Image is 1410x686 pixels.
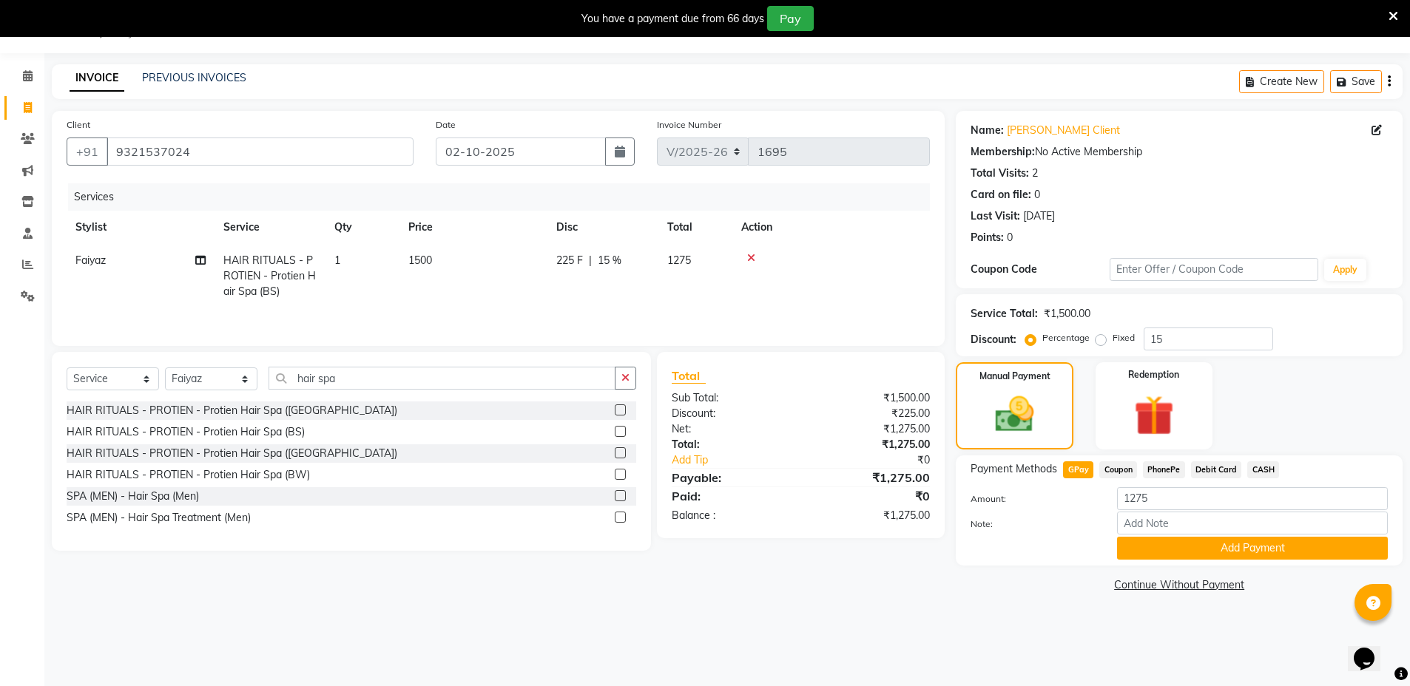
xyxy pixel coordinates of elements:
label: Amount: [959,492,1106,506]
div: Discount: [971,332,1016,347]
a: PREVIOUS INVOICES [142,71,246,84]
span: PhonePe [1143,461,1185,478]
button: Save [1330,70,1382,93]
label: Invoice Number [657,118,721,132]
div: ₹1,275.00 [801,508,942,523]
div: [DATE] [1023,208,1055,224]
button: Pay [767,6,814,31]
div: Service Total: [971,306,1038,322]
div: HAIR RITUALS - PROTIEN - Protien Hair Spa (BS) [67,424,305,440]
span: 1275 [667,254,691,267]
div: ₹1,500.00 [1044,306,1090,322]
label: Note: [959,517,1106,531]
div: ₹1,275.00 [801,469,942,486]
div: ₹1,500.00 [801,390,942,406]
label: Date [436,118,456,132]
th: Disc [547,211,658,244]
div: Sub Total: [661,390,801,406]
span: Total [672,368,706,384]
th: Qty [325,211,399,244]
a: INVOICE [70,65,124,92]
th: Stylist [67,211,215,244]
th: Total [658,211,732,244]
span: GPay [1063,461,1093,478]
input: Amount [1117,487,1388,510]
a: Add Tip [661,452,824,468]
iframe: chat widget [1348,627,1395,671]
button: Add Payment [1117,537,1388,560]
input: Enter Offer / Coupon Code [1110,258,1318,281]
label: Manual Payment [979,370,1050,383]
div: ₹0 [801,487,942,505]
a: Continue Without Payment [959,577,1400,593]
button: Create New [1239,70,1324,93]
span: HAIR RITUALS - PROTIEN - Protien Hair Spa (BS) [223,254,316,298]
div: Points: [971,230,1004,245]
label: Percentage [1042,331,1090,344]
div: You have a payment due from 66 days [581,11,764,27]
div: HAIR RITUALS - PROTIEN - Protien Hair Spa ([GEOGRAPHIC_DATA]) [67,446,397,461]
div: Last Visit: [971,208,1020,224]
button: Apply [1324,259,1366,281]
input: Add Note [1117,512,1388,534]
div: Discount: [661,406,801,421]
img: _cash.svg [983,392,1047,437]
img: _gift.svg [1121,390,1187,441]
div: HAIR RITUALS - PROTIEN - Protien Hair Spa ([GEOGRAPHIC_DATA]) [67,403,397,418]
span: 1500 [408,254,432,267]
label: Redemption [1128,368,1179,381]
div: No Active Membership [971,144,1388,160]
div: Net: [661,421,801,437]
div: ₹1,275.00 [801,421,942,437]
span: CASH [1247,461,1279,478]
a: [PERSON_NAME] Client [1007,123,1120,138]
div: ₹225.00 [801,406,942,421]
div: Balance : [661,508,801,523]
span: Coupon [1099,461,1137,478]
div: 0 [1034,187,1040,203]
div: HAIR RITUALS - PROTIEN - Protien Hair Spa (BW) [67,467,310,483]
th: Action [732,211,930,244]
label: Client [67,118,90,132]
span: | [589,253,592,268]
div: Name: [971,123,1004,138]
div: 2 [1032,166,1038,181]
div: Payable: [661,469,801,486]
th: Service [215,211,325,244]
span: Payment Methods [971,461,1057,477]
input: Search or Scan [269,367,615,390]
span: 15 % [598,253,621,268]
div: Card on file: [971,187,1031,203]
span: 1 [334,254,340,267]
span: Debit Card [1191,461,1242,478]
div: Total: [661,437,801,452]
label: Fixed [1113,331,1135,344]
th: Price [399,211,547,244]
div: SPA (MEN) - Hair Spa (Men) [67,489,199,504]
span: 225 F [556,253,583,268]
span: Faiyaz [75,254,106,267]
div: ₹1,275.00 [801,437,942,452]
div: Membership: [971,144,1035,160]
button: +91 [67,137,108,166]
div: Paid: [661,487,801,505]
input: Search by Name/Mobile/Email/Code [107,137,414,166]
div: ₹0 [824,452,941,468]
div: SPA (MEN) - Hair Spa Treatment (Men) [67,510,251,526]
div: Services [68,183,941,211]
div: Coupon Code [971,262,1110,277]
div: 0 [1007,230,1013,245]
div: Total Visits: [971,166,1029,181]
